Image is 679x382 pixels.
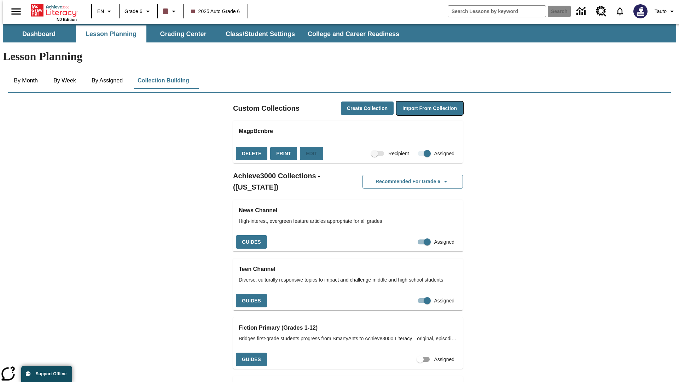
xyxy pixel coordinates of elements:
[132,72,195,89] button: Collection Building
[6,1,27,22] button: Open side menu
[448,6,546,17] input: search field
[236,147,267,161] button: Delete
[191,8,240,15] span: 2025 Auto Grade 6
[362,175,463,189] button: Recommended for Grade 6
[47,72,82,89] button: By Week
[572,2,592,21] a: Data Center
[122,5,155,18] button: Grade: Grade 6, Select a grade
[239,276,457,284] span: Diverse, culturally responsive topics to impact and challenge middle and high school students
[270,147,297,161] button: Print, will open in a new window
[434,356,454,363] span: Assigned
[31,2,77,22] div: Home
[239,206,457,215] h3: News Channel
[97,8,104,15] span: EN
[652,5,679,18] button: Profile/Settings
[36,371,66,376] span: Support Offline
[4,25,74,42] button: Dashboard
[611,2,629,21] a: Notifications
[236,353,267,366] button: Guides
[76,25,146,42] button: Lesson Planning
[239,264,457,274] h3: Teen Channel
[396,102,463,115] button: Import from Collection
[341,102,394,115] button: Create Collection
[302,25,405,42] button: College and Career Readiness
[633,4,648,18] img: Avatar
[233,170,348,193] h2: Achieve3000 Collections - ([US_STATE])
[148,25,219,42] button: Grading Center
[300,147,323,161] div: Because this collection has already started, you cannot change the collection. You can adjust ind...
[3,25,406,42] div: SubNavbar
[236,294,267,308] button: Guides
[239,323,457,333] h3: Fiction Primary (Grades 1-12)
[3,50,676,63] h1: Lesson Planning
[57,17,77,22] span: NJ Edition
[239,335,457,342] span: Bridges first-grade students progress from SmartyAnts to Achieve3000 Literacy—original, episodic ...
[233,103,300,114] h2: Custom Collections
[239,126,457,136] h3: MagpBcnbre
[8,72,43,89] button: By Month
[21,366,72,382] button: Support Offline
[3,24,676,42] div: SubNavbar
[160,5,181,18] button: Class color is dark brown. Change class color
[434,150,454,157] span: Assigned
[124,8,143,15] span: Grade 6
[220,25,301,42] button: Class/Student Settings
[388,150,409,157] span: Recipient
[434,238,454,246] span: Assigned
[592,2,611,21] a: Resource Center, Will open in new tab
[239,218,457,225] span: High-interest, evergreen feature articles appropriate for all grades
[31,3,77,17] a: Home
[629,2,652,21] button: Select a new avatar
[655,8,667,15] span: Tauto
[86,72,128,89] button: By Assigned
[434,297,454,305] span: Assigned
[94,5,117,18] button: Language: EN, Select a language
[236,235,267,249] button: Guides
